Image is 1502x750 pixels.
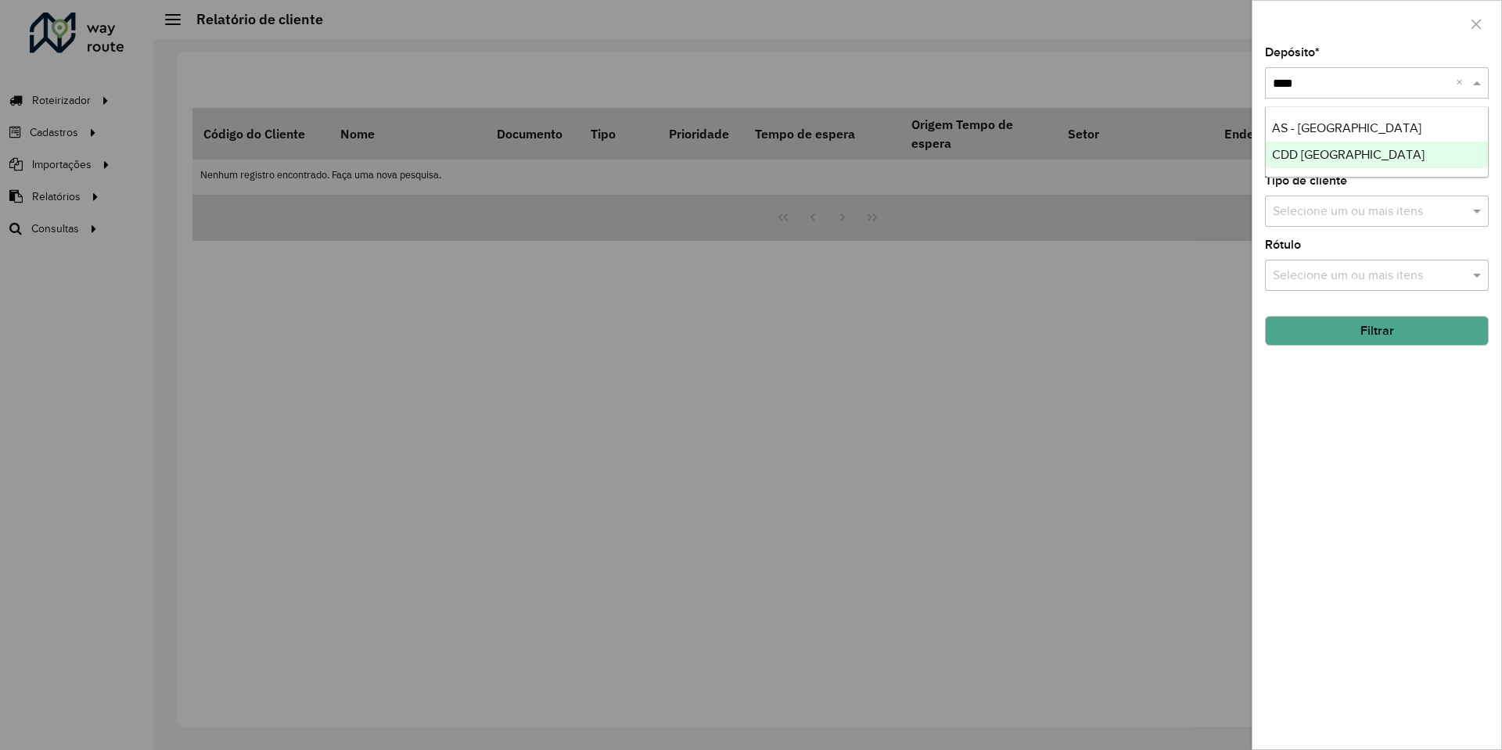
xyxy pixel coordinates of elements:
label: Rótulo [1265,235,1301,254]
label: Tipo de cliente [1265,171,1347,190]
span: Clear all [1456,74,1469,92]
span: AS - [GEOGRAPHIC_DATA] [1272,121,1421,135]
ng-dropdown-panel: Options list [1265,106,1489,178]
button: Filtrar [1265,316,1489,346]
label: Depósito [1265,43,1320,62]
span: CDD [GEOGRAPHIC_DATA] [1272,148,1425,161]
